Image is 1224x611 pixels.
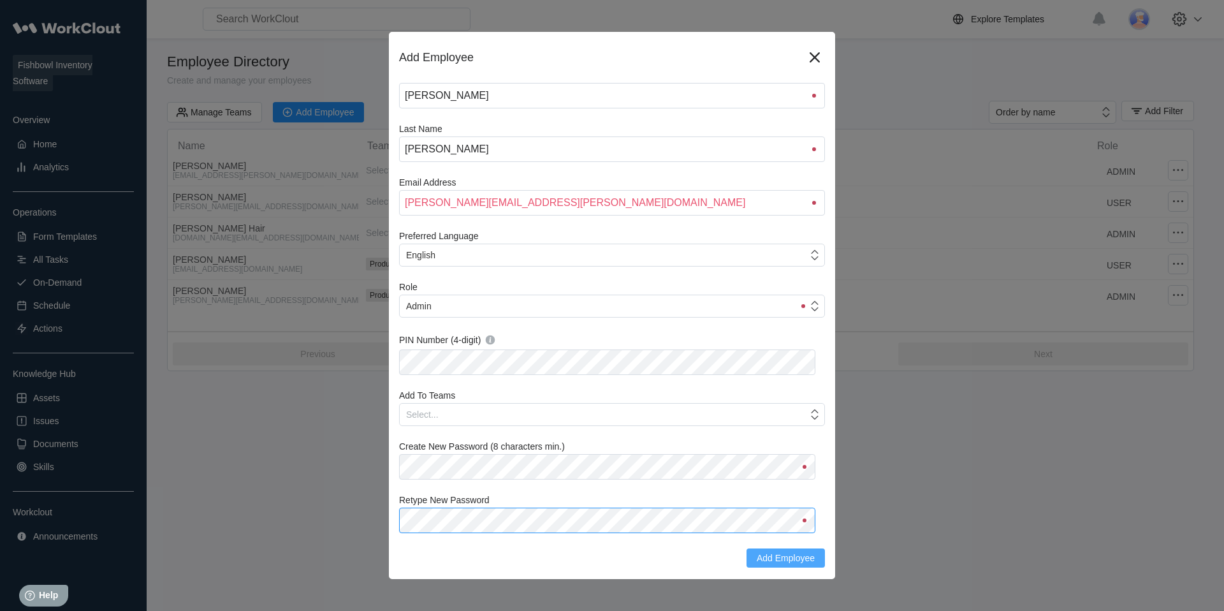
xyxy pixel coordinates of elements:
[399,51,805,64] div: Add Employee
[399,177,825,190] label: Email Address
[747,548,825,568] button: Add Employee
[399,282,825,295] label: Role
[399,495,825,508] label: Retype New Password
[406,409,439,420] div: Select...
[399,390,825,403] label: Add To Teams
[757,554,815,563] span: Add Employee
[399,231,825,244] label: Preferred Language
[399,190,825,216] input: Enter your email
[399,441,825,454] label: Create New Password (8 characters min.)
[406,301,432,311] div: Admin
[399,136,825,162] input: Last Name
[406,250,435,260] div: English
[399,124,825,136] label: Last Name
[399,83,825,108] input: First Name
[399,333,825,350] label: PIN Number (4-digit)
